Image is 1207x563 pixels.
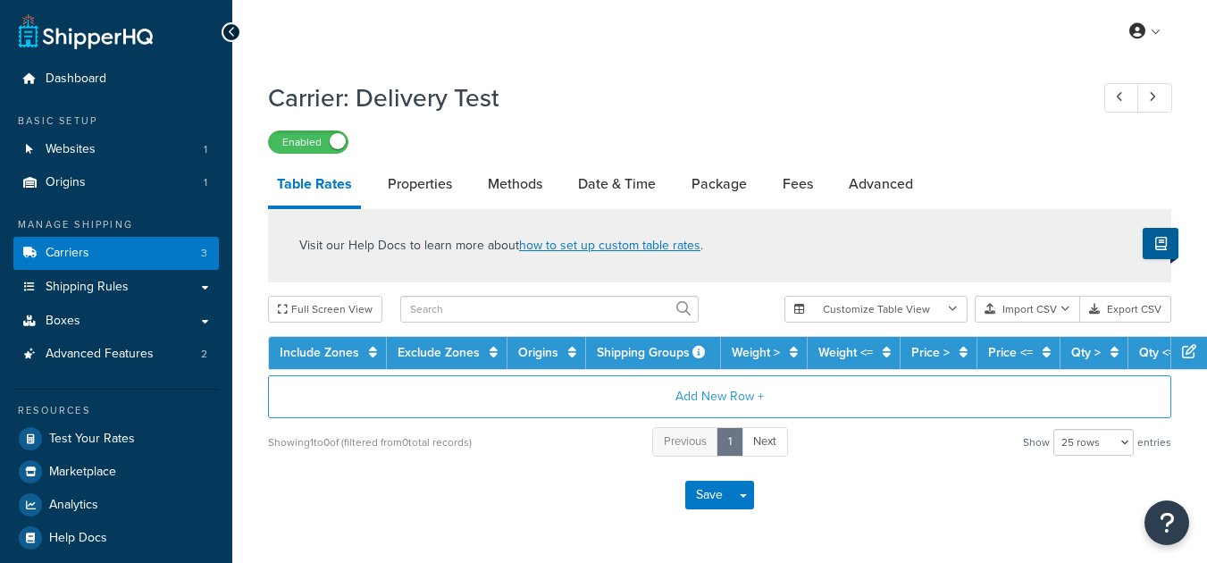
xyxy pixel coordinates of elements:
[13,456,219,488] a: Marketplace
[268,430,472,455] div: Showing 1 to 0 of (filtered from 0 total records)
[46,246,89,261] span: Carriers
[586,337,721,369] th: Shipping Groups
[988,343,1033,362] a: Price <=
[13,338,219,371] a: Advanced Features2
[518,343,558,362] a: Origins
[400,296,699,323] input: Search
[840,163,922,206] a: Advanced
[13,338,219,371] li: Advanced Features
[753,433,776,450] span: Next
[1137,430,1171,455] span: entries
[784,296,968,323] button: Customize Table View
[13,522,219,554] a: Help Docs
[519,236,700,255] a: how to set up custom table rates
[46,314,80,329] span: Boxes
[13,423,219,455] a: Test Your Rates
[49,498,98,513] span: Analytics
[818,343,873,362] a: Weight <=
[46,347,154,362] span: Advanced Features
[13,133,219,166] li: Websites
[717,427,743,457] a: 1
[398,343,480,362] a: Exclude Zones
[13,237,219,270] a: Carriers3
[479,163,551,206] a: Methods
[201,347,207,362] span: 2
[1144,500,1189,545] button: Open Resource Center
[975,296,1080,323] button: Import CSV
[683,163,756,206] a: Package
[13,166,219,199] a: Origins1
[742,427,788,457] a: Next
[13,305,219,338] a: Boxes
[49,465,116,480] span: Marketplace
[13,217,219,232] div: Manage Shipping
[1137,83,1172,113] a: Next Record
[13,133,219,166] a: Websites1
[1080,296,1171,323] button: Export CSV
[268,80,1071,115] h1: Carrier: Delivery Test
[201,246,207,261] span: 3
[13,237,219,270] li: Carriers
[46,71,106,87] span: Dashboard
[569,163,665,206] a: Date & Time
[268,296,382,323] button: Full Screen View
[732,343,780,362] a: Weight >
[49,432,135,447] span: Test Your Rates
[13,403,219,418] div: Resources
[13,63,219,96] a: Dashboard
[49,531,107,546] span: Help Docs
[379,163,461,206] a: Properties
[269,131,348,153] label: Enabled
[46,175,86,190] span: Origins
[774,163,822,206] a: Fees
[204,175,207,190] span: 1
[13,489,219,521] a: Analytics
[664,433,707,450] span: Previous
[13,271,219,304] a: Shipping Rules
[268,375,1171,418] button: Add New Row +
[299,236,703,256] p: Visit our Help Docs to learn more about .
[685,481,733,509] button: Save
[46,280,129,295] span: Shipping Rules
[46,142,96,157] span: Websites
[1139,343,1175,362] a: Qty <=
[1023,430,1050,455] span: Show
[911,343,950,362] a: Price >
[1143,228,1178,259] button: Show Help Docs
[13,113,219,129] div: Basic Setup
[1104,83,1139,113] a: Previous Record
[1071,343,1101,362] a: Qty >
[13,166,219,199] li: Origins
[652,427,718,457] a: Previous
[204,142,207,157] span: 1
[268,163,361,209] a: Table Rates
[280,343,359,362] a: Include Zones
